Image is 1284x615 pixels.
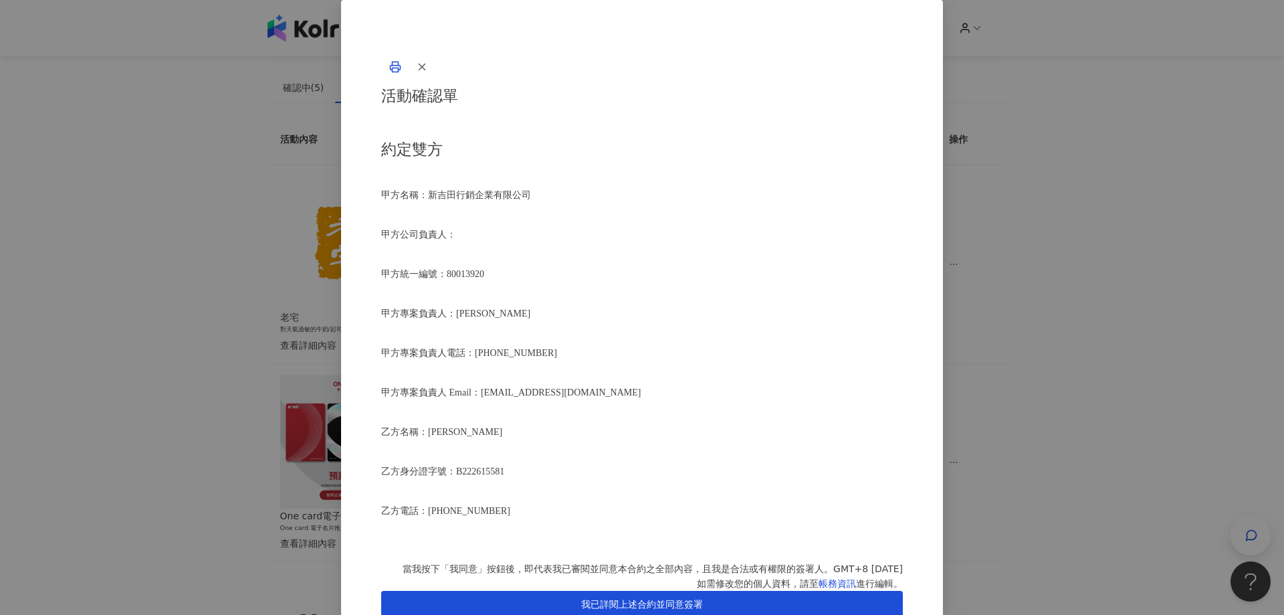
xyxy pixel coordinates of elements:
span: 甲方公司負責人： [381,230,456,240]
span: 活動確認單 [381,88,458,104]
span: 甲方統一編號：80013920 [381,269,484,279]
span: 甲方專案負責人 Email：[EMAIL_ADDRESS][DOMAIN_NAME] [381,387,641,398]
span: 甲方專案負責人電話：[PHONE_NUMBER] [381,348,557,358]
span: 甲方專案負責人：[PERSON_NAME] [381,309,530,319]
span: 乙方身分證字號：B222615581 [381,466,504,476]
div: 如需修改您的個人資料，請至 進行編輯。 [381,576,903,591]
a: 帳務資訊 [819,578,856,589]
span: 乙方電話：[PHONE_NUMBER] [381,506,510,516]
span: 乙方名稱：[PERSON_NAME] [381,427,502,437]
span: 我已詳閱上述合約並同意簽署 [581,599,703,610]
span: 專案活動期間：[DATE]至[DATE] [381,545,516,555]
span: 甲方名稱：新吉田行銷企業有限公司 [381,190,531,200]
div: 當我按下「我同意」按鈕後，即代表我已審閱並同意本合約之全部內容，且我是合法或有權限的簽署人。 GMT+8 [DATE] [381,561,903,576]
span: 約定雙方 [381,141,443,158]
